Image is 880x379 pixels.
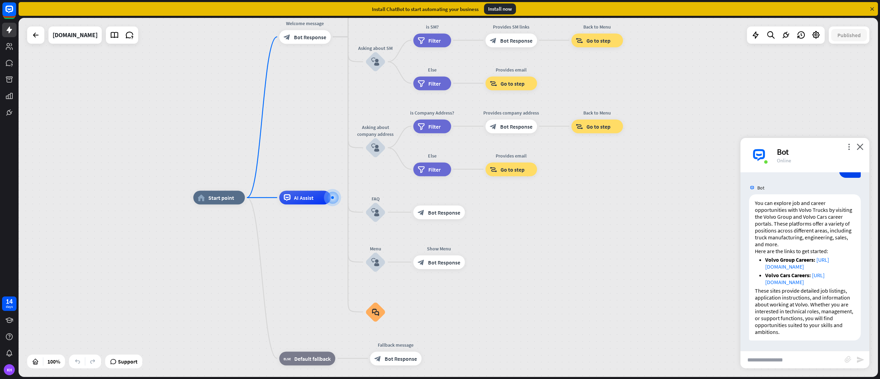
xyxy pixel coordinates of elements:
i: block_goto [576,37,583,44]
div: is SM? [408,23,456,30]
i: block_bot_response [418,259,425,266]
span: Bot Response [500,123,532,130]
i: more_vert [846,143,852,150]
strong: Volvo Cars Careers: [765,272,811,279]
i: block_bot_response [284,33,290,40]
div: Bot [777,147,861,157]
i: filter [418,166,425,173]
div: 100% [45,356,62,367]
div: Fallback message [365,341,427,348]
div: Provides SM links [480,23,542,30]
div: Asking about SM [355,45,396,52]
span: AI Assist [294,194,313,201]
div: 14 [6,298,13,304]
div: Provides company address [480,109,542,116]
div: Else [408,152,456,159]
span: Filter [428,80,441,87]
div: volvo.com [53,26,98,44]
i: block_bot_response [374,355,381,362]
button: Published [831,29,867,41]
div: Else [408,66,456,73]
div: FAQ [355,195,396,202]
button: Open LiveChat chat widget [5,3,26,23]
div: Online [777,157,861,164]
div: Install now [484,3,516,14]
span: Filter [428,166,441,173]
span: Support [118,356,137,367]
span: Filter [428,37,441,44]
span: Go to step [500,166,525,173]
i: block_goto [490,166,497,173]
a: 14 days [2,296,16,311]
i: filter [418,80,425,87]
span: Go to step [500,80,525,87]
i: block_bot_response [490,123,497,130]
span: Start point [208,194,234,201]
i: send [856,356,865,364]
span: Bot Response [428,209,460,216]
i: block_attachment [845,356,851,363]
div: Provides email [480,152,542,159]
div: days [6,304,13,309]
span: Bot [757,185,764,191]
div: Back to Menu [566,109,628,116]
span: Default fallback [294,355,331,362]
i: close [857,143,863,150]
div: Install ChatBot to start automating your business [372,6,478,12]
div: Back to Menu [566,23,628,30]
div: is Company Address? [408,109,456,116]
a: [URL][DOMAIN_NAME] [765,256,829,270]
p: Here are the links to get started: [755,248,855,255]
div: Asking about company address [355,124,396,138]
i: block_goto [490,80,497,87]
span: Bot Response [500,37,532,44]
div: Show Menu [408,245,470,252]
i: block_user_input [371,58,379,66]
i: block_bot_response [418,209,425,216]
div: KH [4,364,15,375]
i: block_user_input [371,144,379,152]
i: filter [418,123,425,130]
i: home_2 [198,194,205,201]
i: block_user_input [371,208,379,216]
i: filter [418,37,425,44]
div: Menu [355,245,396,252]
p: These sites provide detailed job listings, application instructions, and information about workin... [755,287,855,335]
i: block_bot_response [490,37,497,44]
span: Go to step [586,123,610,130]
i: block_user_input [371,258,379,266]
div: Provides email [480,66,542,73]
span: Bot Response [428,259,460,266]
i: block_goto [576,123,583,130]
span: Filter [428,123,441,130]
i: block_faq [372,308,379,316]
span: Go to step [586,37,610,44]
strong: Volvo Group Careers: [765,256,815,263]
span: Bot Response [294,33,326,40]
a: [URL][DOMAIN_NAME] [765,272,825,285]
span: Bot Response [385,355,417,362]
div: Welcome message [274,20,336,26]
i: block_fallback [284,355,291,362]
p: You can explore job and career opportunities with Volvo Trucks by visiting the Volvo Group and Vo... [755,199,855,248]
